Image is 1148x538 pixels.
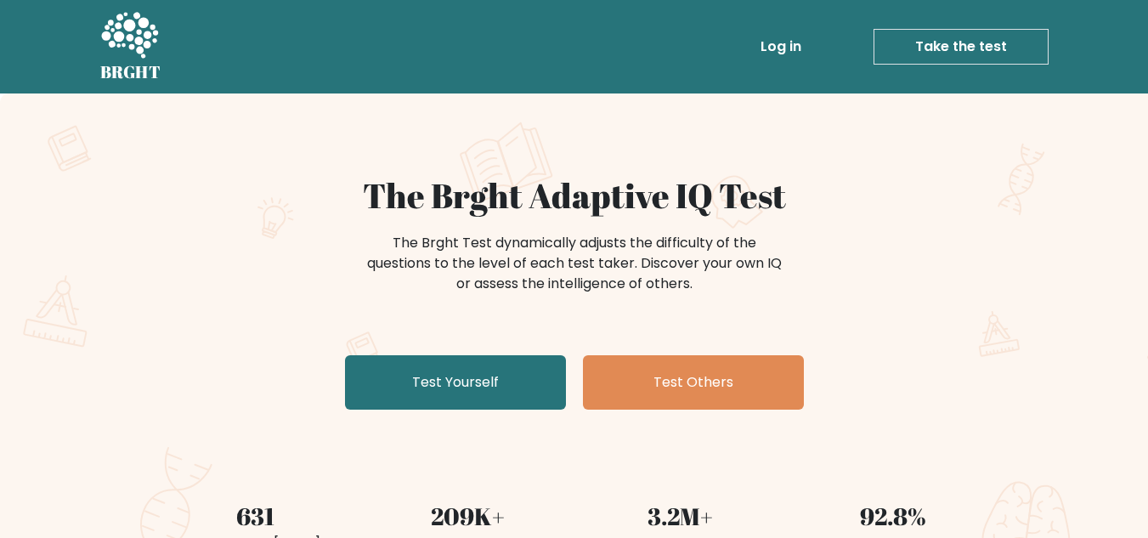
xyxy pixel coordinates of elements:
a: Test Others [583,355,804,410]
h1: The Brght Adaptive IQ Test [160,175,989,216]
a: Take the test [874,29,1049,65]
div: 631 [160,498,352,534]
a: Log in [754,30,808,64]
div: 92.8% [797,498,989,534]
a: Test Yourself [345,355,566,410]
div: 3.2M+ [585,498,777,534]
div: The Brght Test dynamically adjusts the difficulty of the questions to the level of each test take... [362,233,787,294]
a: BRGHT [100,7,161,87]
h5: BRGHT [100,62,161,82]
div: 209K+ [372,498,564,534]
